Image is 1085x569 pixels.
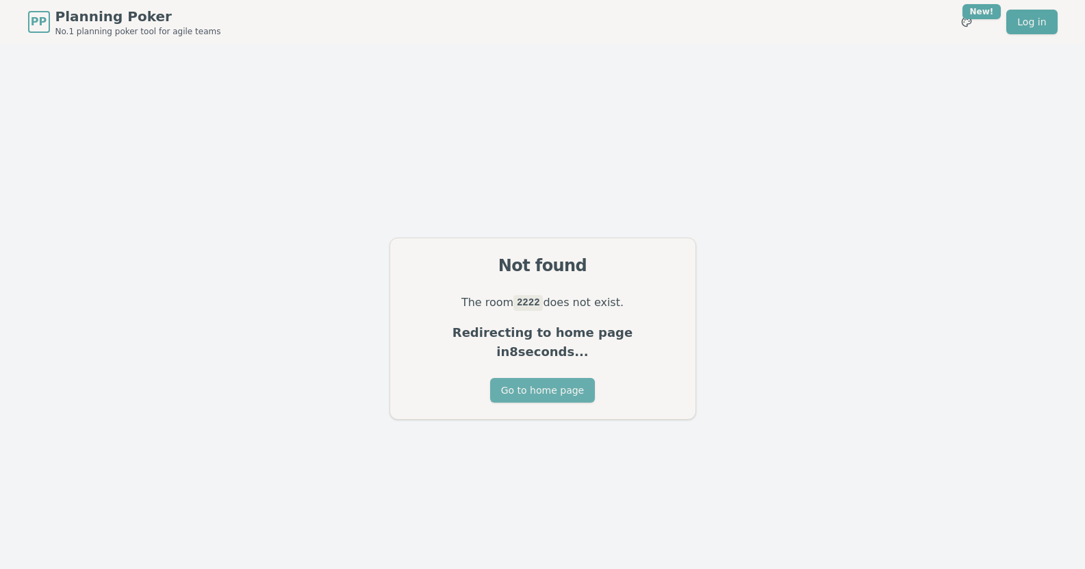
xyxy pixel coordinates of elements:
[55,7,221,26] span: Planning Poker
[407,255,679,277] div: Not found
[513,295,543,310] code: 2222
[407,293,679,312] p: The room does not exist.
[407,323,679,362] p: Redirecting to home page in 8 seconds...
[1006,10,1057,34] a: Log in
[490,378,595,403] button: Go to home page
[55,26,221,37] span: No.1 planning poker tool for agile teams
[28,7,221,37] a: PPPlanning PokerNo.1 planning poker tool for agile teams
[31,14,47,30] span: PP
[962,4,1001,19] div: New!
[954,10,979,34] button: New!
